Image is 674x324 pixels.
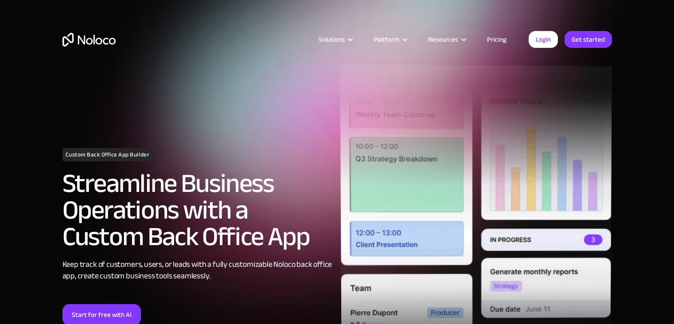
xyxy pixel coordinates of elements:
a: Get started [565,31,612,48]
div: Solutions [319,34,345,45]
h1: Custom Back Office App Builder [62,148,153,161]
a: Login [529,31,558,48]
a: home [62,33,116,47]
div: Resources [428,34,458,45]
h2: Streamline Business Operations with a Custom Back Office App [62,170,333,250]
div: Solutions [308,34,362,45]
a: Pricing [476,34,518,45]
div: Keep track of customers, users, or leads with a fully customizable Noloco back office app, create... [62,259,333,282]
div: Resources [417,34,476,45]
div: Platform [374,34,399,45]
div: Platform [362,34,417,45]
